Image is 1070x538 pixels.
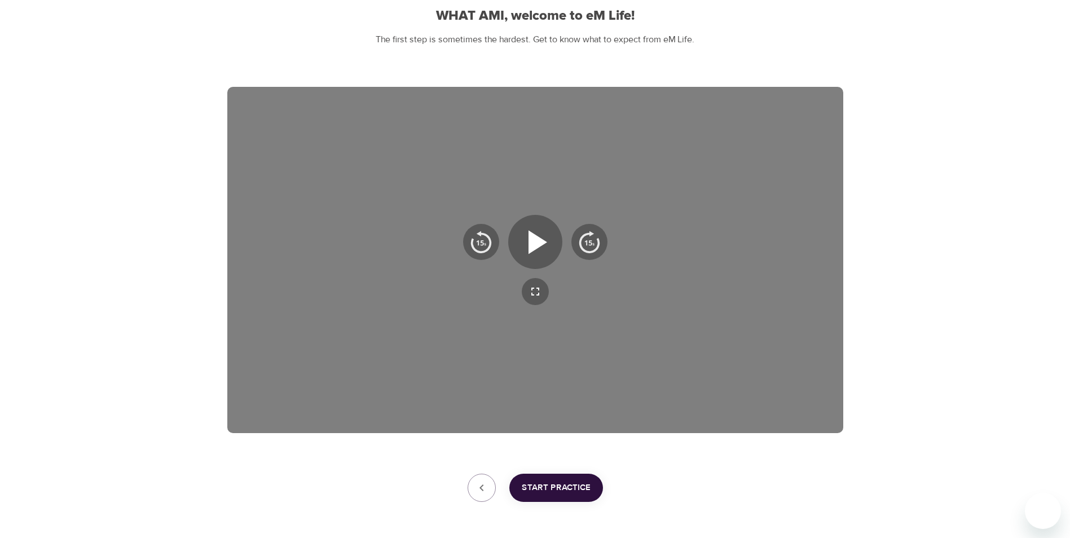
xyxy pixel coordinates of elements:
iframe: Button to launch messaging window [1025,493,1061,529]
img: 15s_prev.svg [470,231,492,253]
img: 15s_next.svg [578,231,601,253]
p: The first step is sometimes the hardest. Get to know what to expect from eM Life. [227,33,843,46]
span: Start Practice [522,480,591,495]
h2: WHAT AMI, welcome to eM Life! [227,8,843,24]
button: Start Practice [509,474,603,502]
